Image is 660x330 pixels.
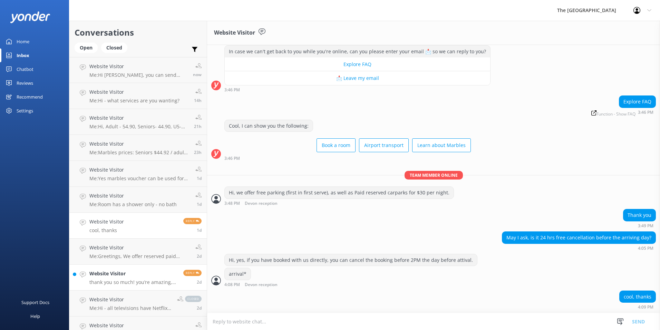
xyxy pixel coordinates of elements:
[89,296,172,303] h4: Website Visitor
[69,161,207,187] a: Website VisitorMe:Yes marbles voucher can be used for breakfast.1d
[89,88,179,96] h4: Website Visitor
[225,254,477,266] div: Hi, yes, if you have booked with us directly, you can cancel the booking before 2PM the day befor...
[89,140,189,148] h4: Website Visitor
[224,156,471,161] div: 03:46pm 17-Aug-2025 (UTC +12:00) Pacific/Auckland
[224,201,240,206] strong: 3:48 PM
[224,87,491,92] div: 03:46pm 17-Aug-2025 (UTC +12:00) Pacific/Auckland
[89,201,177,208] p: Me: Room has a shower only - no bath
[214,28,255,37] h3: Website Visitor
[405,171,463,180] span: Team member online
[224,283,240,287] strong: 4:08 PM
[197,305,202,311] span: 01:41pm 16-Aug-2025 (UTC +12:00) Pacific/Auckland
[101,44,131,51] a: Closed
[225,187,454,199] div: Hi, we offer free parking (first in first serve), as well as Paid reserved carparks for $30 per n...
[69,83,207,109] a: Website VisitorMe:Hi - what services are you wanting?14h
[197,201,202,207] span: 11:04am 18-Aug-2025 (UTC +12:00) Pacific/Auckland
[224,282,300,287] div: 04:08pm 17-Aug-2025 (UTC +12:00) Pacific/Auckland
[89,244,190,251] h4: Website Visitor
[197,227,202,233] span: 04:09pm 17-Aug-2025 (UTC +12:00) Pacific/Auckland
[638,246,653,250] strong: 4:05 PM
[183,270,202,276] span: Reply
[75,43,98,53] div: Open
[619,304,656,309] div: 04:09pm 17-Aug-2025 (UTC +12:00) Pacific/Auckland
[69,187,207,213] a: Website VisitorMe:Room has a shower only - no bath1d
[194,123,202,129] span: 04:26pm 18-Aug-2025 (UTC +12:00) Pacific/Auckland
[89,253,190,259] p: Me: Greetings, We offer reserved paid parking & limited paid EV charging stations at $30/day. In ...
[69,239,207,265] a: Website VisitorMe:Greetings, We offer reserved paid parking & limited paid EV charging stations a...
[89,149,189,156] p: Me: Marbles prices: Seniors $44.92 / adults $54.90 / children under 16 years $29.90 / children un...
[75,26,202,39] h2: Conversations
[89,98,179,104] p: Me: Hi - what services are you wanting?
[21,295,49,309] div: Support Docs
[89,279,178,285] p: thank you so much! you’re amazing, have a wonderful evening!
[89,192,177,200] h4: Website Visitor
[224,201,454,206] div: 03:48pm 17-Aug-2025 (UTC +12:00) Pacific/Auckland
[185,296,202,302] span: closed
[619,96,656,108] div: Explore FAQ
[10,11,50,23] img: yonder-white-logo.png
[69,291,207,317] a: Website VisitorMe:Hi - all televisions have Netflix. Your own account/login is required.closed2d
[620,291,656,303] div: cool, thanks
[89,270,178,277] h4: Website Visitor
[69,265,207,291] a: Website Visitorthank you so much! you’re amazing, have a wonderful evening!Reply2d
[30,309,40,323] div: Help
[502,246,656,250] div: 04:05pm 17-Aug-2025 (UTC +12:00) Pacific/Auckland
[89,72,188,78] p: Me: Hi [PERSON_NAME], you can send feedback to [EMAIL_ADDRESS][DOMAIN_NAME]. Thank you!!
[89,123,189,130] p: Me: Hi, Adult - 54.90, Seniors- 44.90, U5- 9.90, U10 - 19.90, U16- 29.90
[89,227,124,233] p: cool, thanks
[194,149,202,155] span: 01:59pm 18-Aug-2025 (UTC +12:00) Pacific/Auckland
[623,223,656,228] div: 03:49pm 17-Aug-2025 (UTC +12:00) Pacific/Auckland
[69,135,207,161] a: Website VisitorMe:Marbles prices: Seniors $44.92 / adults $54.90 / children under 16 years $29.90...
[194,98,202,103] span: 11:00pm 18-Aug-2025 (UTC +12:00) Pacific/Auckland
[89,218,124,226] h4: Website Visitor
[183,218,202,224] span: Reply
[245,201,278,206] span: Devon reception
[17,62,33,76] div: Chatbot
[75,44,101,51] a: Open
[225,71,490,85] button: 📩 Leave my email
[197,253,202,259] span: 11:34am 17-Aug-2025 (UTC +12:00) Pacific/Auckland
[638,224,653,228] strong: 3:49 PM
[89,166,190,174] h4: Website Visitor
[89,322,190,329] h4: Website Visitor
[17,48,29,62] div: Inbox
[224,156,240,161] strong: 3:46 PM
[17,104,33,118] div: Settings
[225,46,490,57] div: In case we can't get back to you while you're online, can you please enter your email 📩 so we can...
[89,63,188,70] h4: Website Visitor
[89,175,190,182] p: Me: Yes marbles voucher can be used for breakfast.
[225,57,490,71] button: Explore FAQ
[502,232,656,244] div: May I ask, is it 24 hrs free cancellation before the arriving day?
[17,35,29,48] div: Home
[69,213,207,239] a: Website Visitorcool, thanksReply1d
[225,268,251,280] div: arrival*
[17,90,43,104] div: Recommend
[89,305,172,311] p: Me: Hi - all televisions have Netflix. Your own account/login is required.
[101,43,127,53] div: Closed
[197,279,202,285] span: 05:45pm 16-Aug-2025 (UTC +12:00) Pacific/Auckland
[193,72,202,77] span: 01:26pm 19-Aug-2025 (UTC +12:00) Pacific/Auckland
[89,114,189,122] h4: Website Visitor
[412,138,471,152] button: Learn about Marbles
[245,283,278,287] span: Devon reception
[69,57,207,83] a: Website VisitorMe:Hi [PERSON_NAME], you can send feedback to [EMAIL_ADDRESS][DOMAIN_NAME]. Thank ...
[638,110,653,116] strong: 3:46 PM
[317,138,356,152] button: Book a room
[17,76,33,90] div: Reviews
[591,110,635,116] span: Function - Show FAQ
[69,109,207,135] a: Website VisitorMe:Hi, Adult - 54.90, Seniors- 44.90, U5- 9.90, U10 - 19.90, U16- 29.9021h
[224,88,240,92] strong: 3:46 PM
[589,110,656,116] div: 03:46pm 17-Aug-2025 (UTC +12:00) Pacific/Auckland
[197,175,202,181] span: 12:42pm 18-Aug-2025 (UTC +12:00) Pacific/Auckland
[225,120,313,132] div: Cool, I can show you the following:
[359,138,409,152] button: Airport transport
[623,209,656,221] div: Thank you
[638,305,653,309] strong: 4:09 PM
